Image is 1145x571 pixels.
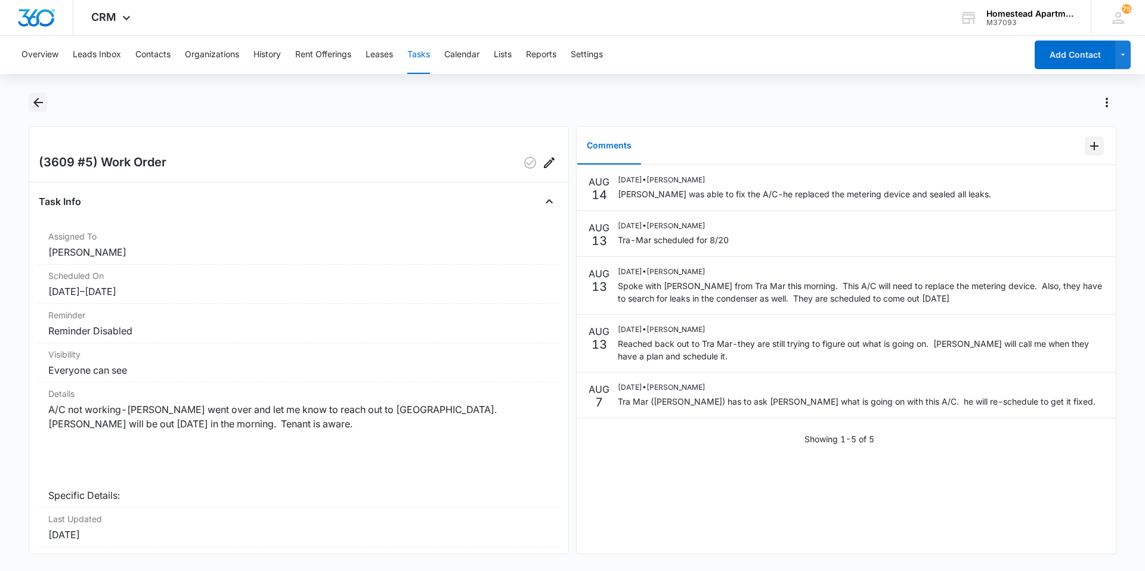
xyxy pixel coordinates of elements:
[571,36,603,74] button: Settings
[540,192,559,211] button: Close
[39,265,559,304] div: Scheduled On[DATE]–[DATE]
[39,225,559,265] div: Assigned To[PERSON_NAME]
[589,382,609,396] p: AUG
[1085,136,1104,156] button: Add Comment
[592,339,607,350] p: 13
[592,235,607,247] p: 13
[526,36,556,74] button: Reports
[1122,4,1131,14] span: 75
[986,9,1073,18] div: account name
[253,36,281,74] button: History
[73,36,121,74] button: Leads Inbox
[48,387,549,400] dt: Details
[135,36,171,74] button: Contacts
[1097,93,1116,112] button: Actions
[592,281,607,293] p: 13
[618,266,1104,277] p: [DATE] • [PERSON_NAME]
[589,324,609,339] p: AUG
[577,128,641,165] button: Comments
[494,36,512,74] button: Lists
[1122,4,1131,14] div: notifications count
[48,527,549,542] dd: [DATE]
[618,175,991,185] p: [DATE] • [PERSON_NAME]
[39,383,559,508] div: DetailsA/C not working-[PERSON_NAME] went over and let me know to reach out to [GEOGRAPHIC_DATA]....
[444,36,479,74] button: Calendar
[1035,41,1115,69] button: Add Contact
[618,280,1104,305] p: Spoke with [PERSON_NAME] from Tra Mar this morning. This A/C will need to replace the metering de...
[540,153,559,172] button: Edit
[366,36,393,74] button: Leases
[48,513,549,525] dt: Last Updated
[29,93,47,112] button: Back
[407,36,430,74] button: Tasks
[91,11,116,23] span: CRM
[48,363,549,377] dd: Everyone can see
[39,343,559,383] div: VisibilityEveryone can see
[592,189,607,201] p: 14
[48,552,549,564] dt: Created On
[986,18,1073,27] div: account id
[618,234,729,246] p: Tra-Mar scheduled for 8/20
[48,269,549,282] dt: Scheduled On
[618,382,1096,393] p: [DATE] • [PERSON_NAME]
[48,230,549,243] dt: Assigned To
[618,188,991,200] p: [PERSON_NAME] was able to fix the A/C-he replaced the metering device and sealed all leaks.
[39,153,166,172] h2: (3609 #5) Work Order
[48,245,549,259] dd: [PERSON_NAME]
[48,402,549,502] dd: A/C not working-[PERSON_NAME] went over and let me know to reach out to [GEOGRAPHIC_DATA]. [PERSO...
[295,36,351,74] button: Rent Offerings
[804,433,874,445] p: Showing 1-5 of 5
[185,36,239,74] button: Organizations
[39,304,559,343] div: ReminderReminder Disabled
[39,508,559,547] div: Last Updated[DATE]
[48,309,549,321] dt: Reminder
[48,324,549,338] dd: Reminder Disabled
[589,175,609,189] p: AUG
[21,36,58,74] button: Overview
[39,194,81,209] h4: Task Info
[618,337,1104,362] p: Reached back out to Tra Mar-they are still trying to figure out what is going on. [PERSON_NAME] w...
[595,396,603,408] p: 7
[589,266,609,281] p: AUG
[589,221,609,235] p: AUG
[48,348,549,361] dt: Visibility
[48,284,549,299] dd: [DATE] – [DATE]
[618,395,1096,408] p: Tra Mar ([PERSON_NAME]) has to ask [PERSON_NAME] what is going on with this A/C. he will re-sched...
[618,324,1104,335] p: [DATE] • [PERSON_NAME]
[618,221,729,231] p: [DATE] • [PERSON_NAME]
